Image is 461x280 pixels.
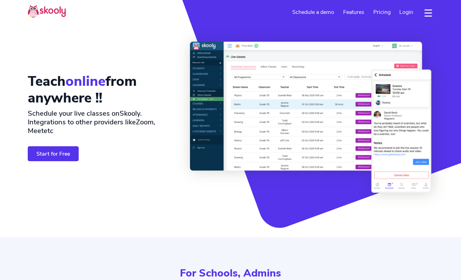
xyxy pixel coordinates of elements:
h2: Schedule your live classes on . Integrations to other providers like etc [28,109,179,135]
span: Skooly [120,109,140,118]
span: Zoom, Meet [28,117,155,135]
a: Features [339,7,369,18]
a: Pricing [369,7,395,18]
img: Live classes Software & App - <span class='notranslate'>Skooly | Try for Free [190,42,433,193]
a: Start for Free [28,146,79,161]
span: Pricing [373,8,391,16]
span: Login [399,8,413,16]
button: dropdown menu [423,5,433,21]
a: Schedule a demo [288,7,339,18]
a: Login [395,7,418,18]
img: Skooly [28,5,66,18]
span: online [66,72,105,91]
h1: Teach from anywhere !! [28,73,179,106]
